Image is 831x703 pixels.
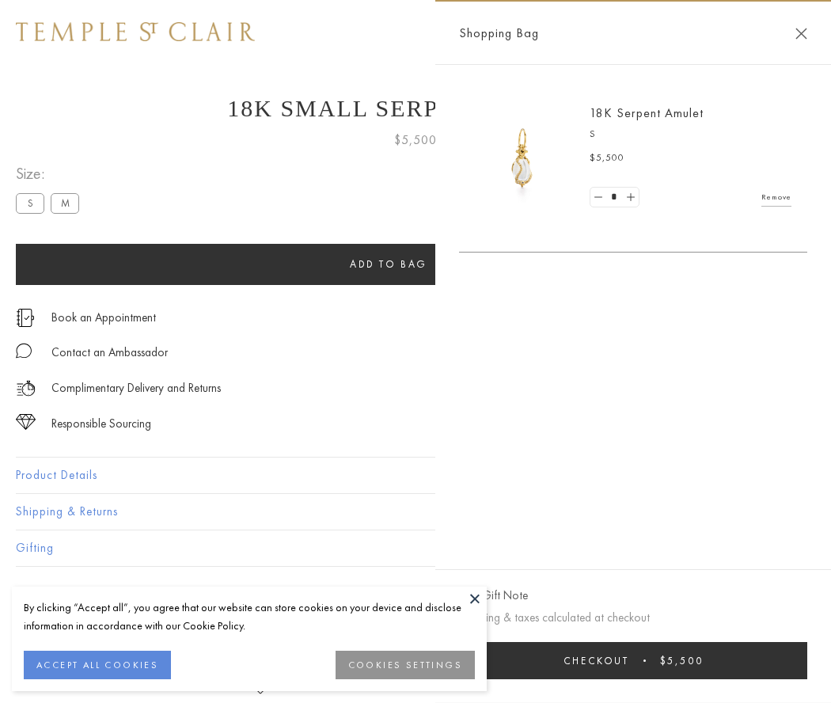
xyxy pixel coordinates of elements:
[51,343,168,363] div: Contact an Ambassador
[16,530,815,566] button: Gifting
[51,414,151,434] div: Responsible Sourcing
[51,378,221,398] p: Complimentary Delivery and Returns
[622,188,638,207] a: Set quantity to 2
[16,494,815,530] button: Shipping & Returns
[459,23,539,44] span: Shopping Bag
[590,188,606,207] a: Set quantity to 0
[24,651,171,679] button: ACCEPT ALL COOKIES
[16,161,85,187] span: Size:
[590,127,791,142] p: S
[350,257,427,271] span: Add to bag
[475,111,570,206] img: P51836-E11SERPPV
[16,414,36,430] img: icon_sourcing.svg
[24,598,475,635] div: By clicking “Accept all”, you agree that our website can store cookies on your device and disclos...
[16,95,815,122] h1: 18K Small Serpent Amulet
[51,193,79,213] label: M
[16,22,255,41] img: Temple St. Clair
[761,188,791,206] a: Remove
[394,130,437,150] span: $5,500
[16,193,44,213] label: S
[16,458,815,493] button: Product Details
[16,343,32,359] img: MessageIcon-01_2.svg
[563,654,629,667] span: Checkout
[16,309,35,327] img: icon_appointment.svg
[51,309,156,326] a: Book an Appointment
[336,651,475,679] button: COOKIES SETTINGS
[660,654,704,667] span: $5,500
[459,586,528,606] button: Add Gift Note
[590,150,624,166] span: $5,500
[459,642,807,679] button: Checkout $5,500
[16,378,36,398] img: icon_delivery.svg
[459,608,807,628] p: Shipping & taxes calculated at checkout
[16,244,761,285] button: Add to bag
[590,104,704,121] a: 18K Serpent Amulet
[795,28,807,40] button: Close Shopping Bag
